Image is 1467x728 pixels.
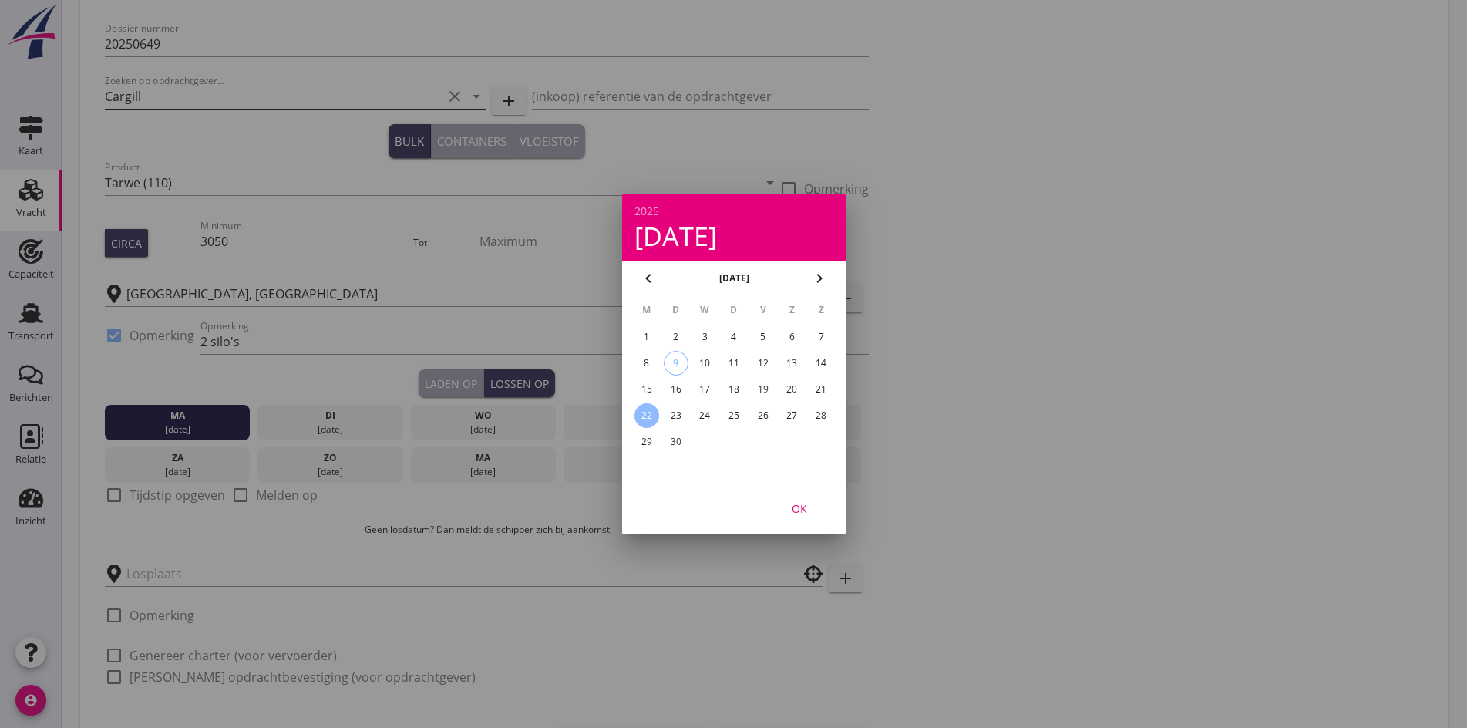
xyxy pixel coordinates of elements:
th: Z [807,297,835,323]
button: [DATE] [714,267,753,290]
div: 9 [664,352,687,375]
button: 26 [750,403,775,428]
button: 13 [779,351,804,376]
button: 18 [721,377,745,402]
i: chevron_left [639,269,658,288]
button: 23 [663,403,688,428]
button: 1 [634,325,658,349]
button: 15 [634,377,658,402]
button: 28 [809,403,833,428]
button: 7 [809,325,833,349]
i: chevron_right [810,269,829,288]
button: 14 [809,351,833,376]
button: 5 [750,325,775,349]
button: 9 [663,351,688,376]
button: 30 [663,430,688,454]
button: 12 [750,351,775,376]
button: 25 [721,403,745,428]
th: V [749,297,776,323]
button: 29 [634,430,658,454]
button: 3 [692,325,717,349]
th: Z [778,297,806,323]
button: 20 [779,377,804,402]
button: OK [765,494,833,522]
button: 11 [721,351,745,376]
th: M [633,297,661,323]
button: 8 [634,351,658,376]
button: 10 [692,351,717,376]
button: 2 [663,325,688,349]
th: D [661,297,689,323]
th: W [691,297,718,323]
button: 6 [779,325,804,349]
button: 4 [721,325,745,349]
button: 16 [663,377,688,402]
button: 22 [634,403,658,428]
button: 17 [692,377,717,402]
button: 27 [779,403,804,428]
button: 19 [750,377,775,402]
div: OK [778,501,821,517]
div: [DATE] [634,223,833,249]
button: 21 [809,377,833,402]
th: D [720,297,748,323]
div: 2025 [634,206,833,217]
button: 24 [692,403,717,428]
